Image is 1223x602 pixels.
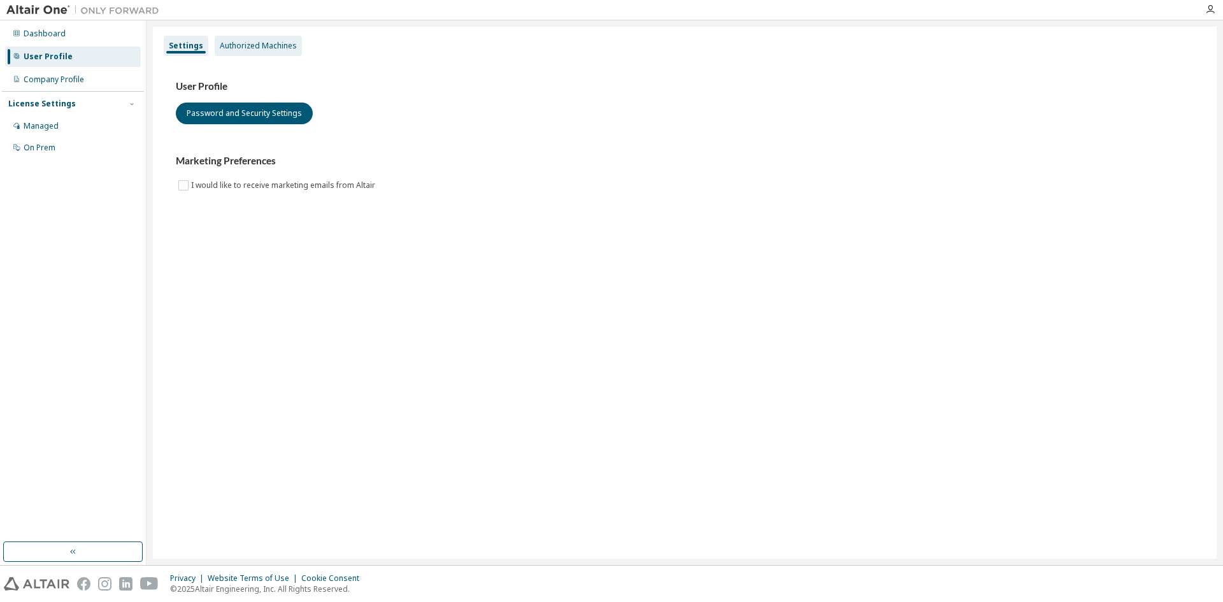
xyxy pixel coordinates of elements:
div: Company Profile [24,75,84,85]
button: Password and Security Settings [176,103,313,124]
img: Altair One [6,4,166,17]
div: On Prem [24,143,55,153]
div: Cookie Consent [301,573,367,584]
img: altair_logo.svg [4,577,69,591]
img: facebook.svg [77,577,90,591]
div: Authorized Machines [220,41,297,51]
div: License Settings [8,99,76,109]
div: User Profile [24,52,73,62]
div: Settings [169,41,203,51]
div: Privacy [170,573,208,584]
div: Dashboard [24,29,66,39]
h3: User Profile [176,80,1194,93]
p: © 2025 Altair Engineering, Inc. All Rights Reserved. [170,584,367,594]
div: Managed [24,121,59,131]
img: youtube.svg [140,577,159,591]
img: linkedin.svg [119,577,132,591]
img: instagram.svg [98,577,111,591]
div: Website Terms of Use [208,573,301,584]
h3: Marketing Preferences [176,155,1194,168]
label: I would like to receive marketing emails from Altair [191,178,378,193]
